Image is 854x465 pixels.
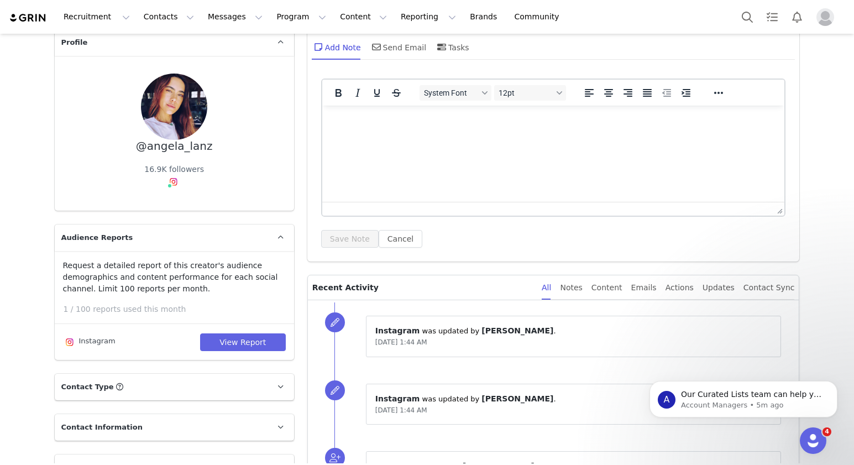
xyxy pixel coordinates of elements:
div: Updates [703,275,735,300]
img: grin logo [9,13,48,23]
p: Request a detailed report of this creator's audience demographics and content performance for eac... [63,260,286,295]
p: ⁨ ⁩ was updated by ⁨ ⁩. [375,325,772,337]
p: 1 / 100 reports used this month [64,304,294,315]
button: Align right [619,85,637,101]
div: Contact Sync [743,275,795,300]
button: Search [735,4,759,29]
button: Content [333,4,394,29]
span: [PERSON_NAME] [481,326,553,335]
button: Program [270,4,333,29]
div: Emails [631,275,657,300]
iframe: Intercom live chat [800,427,826,454]
span: Profile [61,37,88,48]
button: Profile [810,8,845,26]
span: Contact Type [61,382,114,393]
button: Italic [348,85,367,101]
div: Send Email [370,34,427,60]
a: Community [508,4,571,29]
div: 16.9K followers [144,164,204,175]
div: Actions [666,275,694,300]
button: Justify [638,85,657,101]
img: placeholder-profile.jpg [816,8,834,26]
button: Save Note [321,230,379,248]
span: Contact Information [61,422,143,433]
iframe: Rich Text Area [322,106,785,202]
button: Bold [329,85,348,101]
span: [PERSON_NAME] [481,394,553,403]
button: Contacts [137,4,201,29]
button: Recruitment [57,4,137,29]
p: Recent Activity [312,275,533,300]
a: Tasks [760,4,784,29]
span: 12pt [499,88,553,97]
button: Align center [599,85,618,101]
button: Font sizes [494,85,566,101]
button: Fonts [420,85,491,101]
button: Notifications [785,4,809,29]
img: instagram.svg [169,177,178,186]
div: Add Note [312,34,361,60]
button: Underline [368,85,386,101]
iframe: Intercom notifications message [633,358,854,435]
button: View Report [200,333,286,351]
div: Notes [560,275,582,300]
span: Instagram [375,326,420,335]
span: 4 [822,427,831,436]
button: Strikethrough [387,85,406,101]
span: [DATE] 1:44 AM [375,406,427,414]
p: ⁨ ⁩ was updated by ⁨ ⁩. [375,393,772,405]
a: Brands [463,4,507,29]
div: Press the Up and Down arrow keys to resize the editor. [773,202,784,216]
button: Increase indent [677,85,695,101]
div: Content [591,275,622,300]
img: d36ecc25-e127-4dde-a0d3-ffdb2c9933ab--s.jpg [141,74,207,140]
div: Instagram [63,336,116,349]
button: Cancel [379,230,422,248]
button: Decrease indent [657,85,676,101]
span: Instagram [375,394,420,403]
span: [DATE] 1:44 AM [375,338,427,346]
div: Tasks [435,34,469,60]
span: Audience Reports [61,232,133,243]
button: Messages [201,4,269,29]
button: Reveal or hide additional toolbar items [709,85,728,101]
img: instagram.svg [65,338,74,347]
span: System Font [424,88,478,97]
button: Reporting [394,4,463,29]
button: Align left [580,85,599,101]
div: All [542,275,551,300]
div: @angela_lanz [136,140,213,153]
